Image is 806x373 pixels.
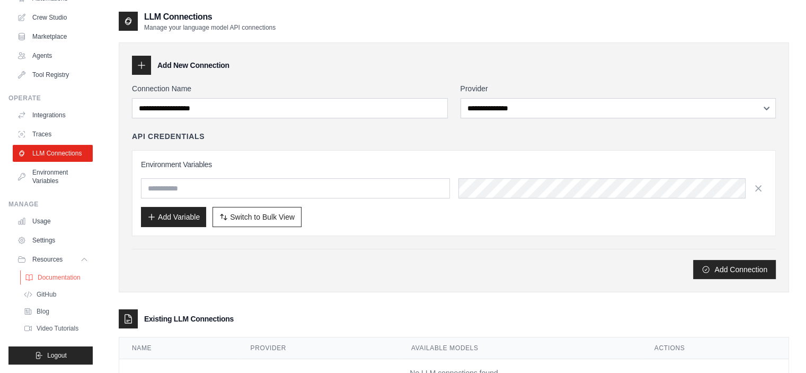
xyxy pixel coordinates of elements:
a: Tool Registry [13,66,93,83]
a: Marketplace [13,28,93,45]
div: Operate [8,94,93,102]
a: Usage [13,213,93,230]
button: Add Connection [693,260,776,279]
button: Add Variable [141,207,206,227]
div: Manage [8,200,93,209]
a: LLM Connections [13,145,93,162]
h2: LLM Connections [144,11,276,23]
a: Agents [13,47,93,64]
span: Blog [37,307,49,316]
span: Resources [32,255,63,264]
h3: Environment Variables [141,159,767,170]
h4: API Credentials [132,131,205,142]
button: Resources [13,251,93,268]
th: Available Models [398,337,642,359]
span: Switch to Bulk View [230,212,295,222]
span: GitHub [37,290,56,299]
a: Documentation [20,270,94,285]
th: Provider [238,337,398,359]
p: Manage your language model API connections [144,23,276,32]
a: Video Tutorials [19,321,93,336]
label: Connection Name [132,83,448,94]
th: Name [119,337,238,359]
h3: Add New Connection [157,60,229,71]
th: Actions [642,337,789,359]
a: Settings [13,232,93,249]
a: Environment Variables [13,164,93,189]
a: Crew Studio [13,9,93,26]
a: Blog [19,304,93,319]
span: Logout [47,351,67,360]
label: Provider [460,83,776,94]
span: Documentation [38,273,81,282]
a: Traces [13,126,93,143]
button: Logout [8,346,93,365]
span: Video Tutorials [37,324,78,333]
button: Switch to Bulk View [212,207,302,227]
a: Integrations [13,107,93,124]
a: GitHub [19,287,93,302]
h3: Existing LLM Connections [144,314,234,324]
